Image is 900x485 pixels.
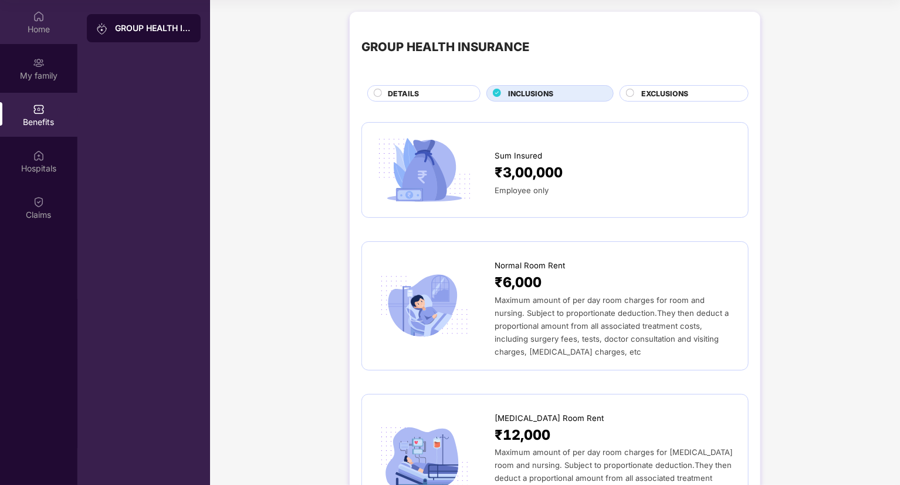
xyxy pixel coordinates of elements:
img: svg+xml;base64,PHN2ZyB3aWR0aD0iMjAiIGhlaWdodD0iMjAiIHZpZXdCb3g9IjAgMCAyMCAyMCIgZmlsbD0ibm9uZSIgeG... [96,23,108,35]
img: svg+xml;base64,PHN2ZyBpZD0iQmVuZWZpdHMiIHhtbG5zPSJodHRwOi8vd3d3LnczLm9yZy8yMDAwL3N2ZyIgd2lkdGg9Ij... [33,103,45,115]
span: Normal Room Rent [495,260,565,272]
span: ₹3,00,000 [495,162,563,184]
span: Maximum amount of per day room charges for room and nursing. Subject to proportionate deduction.T... [495,295,729,356]
span: ₹12,000 [495,425,550,446]
div: GROUP HEALTH INSURANCE [361,38,529,56]
span: DETAILS [388,88,419,99]
span: INCLUSIONS [508,88,553,99]
span: Employee only [495,186,549,195]
span: Sum Insured [495,150,542,162]
img: svg+xml;base64,PHN2ZyBpZD0iSG9tZSIgeG1sbnM9Imh0dHA6Ly93d3cudzMub3JnLzIwMDAvc3ZnIiB3aWR0aD0iMjAiIG... [33,11,45,22]
img: icon [374,134,475,205]
div: GROUP HEALTH INSURANCE [115,22,191,34]
span: EXCLUSIONS [641,88,688,99]
img: svg+xml;base64,PHN2ZyBpZD0iSG9zcGl0YWxzIiB4bWxucz0iaHR0cDovL3d3dy53My5vcmcvMjAwMC9zdmciIHdpZHRoPS... [33,150,45,161]
img: icon [374,271,475,341]
img: svg+xml;base64,PHN2ZyBpZD0iQ2xhaW0iIHhtbG5zPSJodHRwOi8vd3d3LnczLm9yZy8yMDAwL3N2ZyIgd2lkdGg9IjIwIi... [33,196,45,208]
span: [MEDICAL_DATA] Room Rent [495,412,604,425]
img: svg+xml;base64,PHN2ZyB3aWR0aD0iMjAiIGhlaWdodD0iMjAiIHZpZXdCb3g9IjAgMCAyMCAyMCIgZmlsbD0ibm9uZSIgeG... [33,57,45,69]
span: ₹6,000 [495,272,542,294]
